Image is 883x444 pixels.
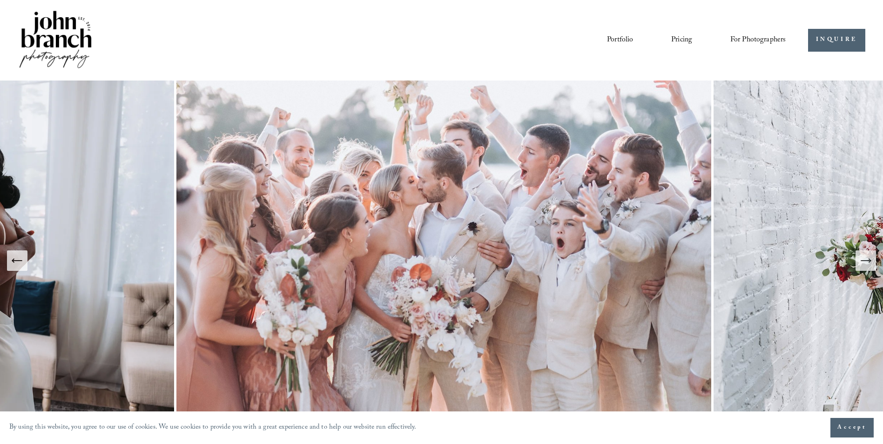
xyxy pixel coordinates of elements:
[174,81,714,440] img: A wedding party celebrating outdoors, featuring a bride and groom kissing amidst cheering bridesm...
[730,33,786,47] span: For Photographers
[808,29,865,52] a: INQUIRE
[607,32,633,48] a: Portfolio
[837,423,867,432] span: Accept
[830,418,874,437] button: Accept
[856,250,876,271] button: Next Slide
[671,32,692,48] a: Pricing
[18,9,93,72] img: John Branch IV Photography
[7,250,27,271] button: Previous Slide
[9,421,417,435] p: By using this website, you agree to our use of cookies. We use cookies to provide you with a grea...
[730,32,786,48] a: folder dropdown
